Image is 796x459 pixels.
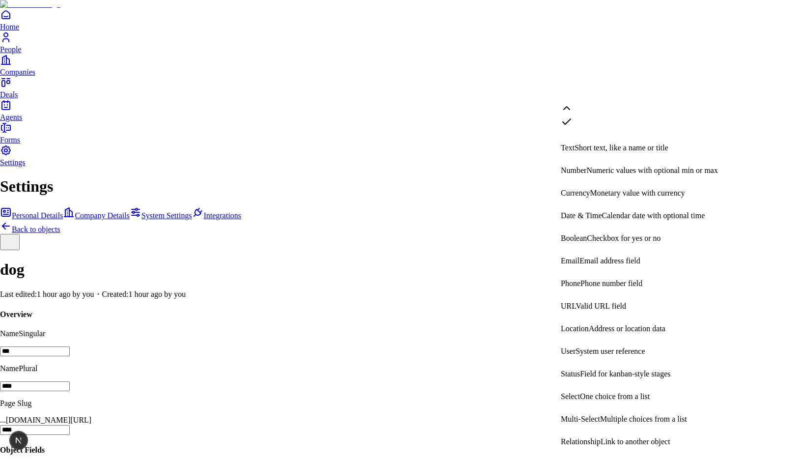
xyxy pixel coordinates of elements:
span: Boolean [561,234,587,242]
span: Numeric values with optional min or max [586,166,718,174]
span: Monetary value with currency [590,189,685,197]
span: Phone number field [580,279,642,287]
span: Currency [561,189,590,197]
span: Checkbox for yes or no [587,234,660,242]
span: Select [561,392,580,401]
span: Text [561,143,575,152]
span: Field for kanban-style stages [580,370,670,378]
span: System user reference [576,347,645,355]
span: Address or location data [589,324,665,333]
span: Date & Time [561,211,602,220]
span: Multiple choices from a list [600,415,687,423]
span: One choice from a list [580,392,650,401]
span: Number [561,166,586,174]
span: Email [561,257,579,265]
span: Calendar date with optional time [602,211,705,220]
span: Link to another object [601,437,670,446]
span: User [561,347,576,355]
span: Email address field [579,257,640,265]
span: Location [561,324,589,333]
span: Relationship [561,437,601,446]
span: Valid URL field [576,302,627,310]
span: Status [561,370,580,378]
span: Phone [561,279,580,287]
span: Short text, like a name or title [575,143,668,152]
span: Multi-Select [561,415,600,423]
span: URL [561,302,576,310]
